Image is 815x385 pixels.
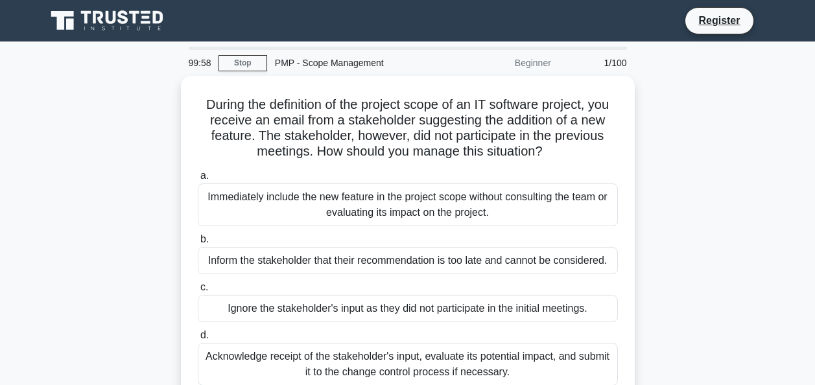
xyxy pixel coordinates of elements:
span: d. [200,329,209,340]
div: PMP - Scope Management [267,50,445,76]
div: Ignore the stakeholder's input as they did not participate in the initial meetings. [198,295,618,322]
div: 99:58 [181,50,219,76]
span: a. [200,170,209,181]
span: c. [200,281,208,292]
div: Immediately include the new feature in the project scope without consulting the team or evaluatin... [198,183,618,226]
div: 1/100 [559,50,635,76]
h5: During the definition of the project scope of an IT software project, you receive an email from a... [196,97,619,160]
span: b. [200,233,209,244]
a: Stop [219,55,267,71]
div: Beginner [445,50,559,76]
div: Inform the stakeholder that their recommendation is too late and cannot be considered. [198,247,618,274]
a: Register [691,12,748,29]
